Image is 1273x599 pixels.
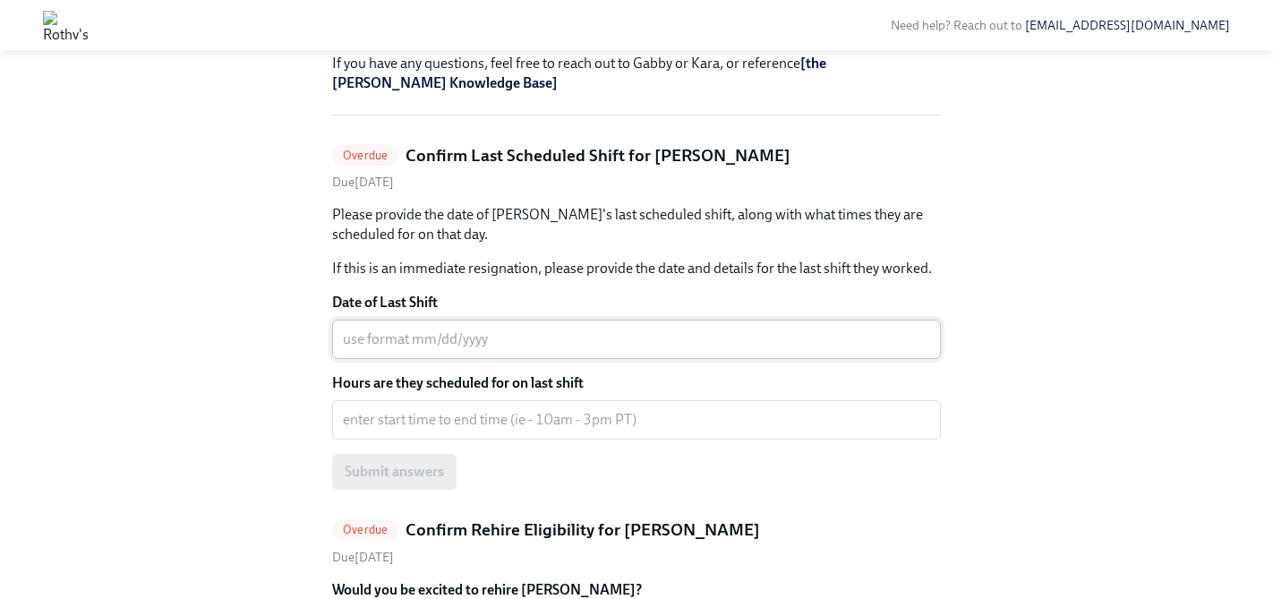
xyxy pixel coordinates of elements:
span: Need help? Reach out to [891,18,1230,33]
h5: Confirm Rehire Eligibility for [PERSON_NAME] [406,518,760,542]
a: OverdueConfirm Last Scheduled Shift for [PERSON_NAME]Due[DATE] [332,144,941,192]
p: If this is an immediate resignation, please provide the date and details for the last shift they ... [332,259,941,278]
img: Rothy's [43,11,89,39]
label: Date of Last Shift [332,293,941,312]
span: Overdue [332,523,398,536]
span: Sunday, August 10th 2025, 9:00 am [332,550,394,565]
p: If you have any questions, feel free to reach out to Gabby or Kara, or reference [332,54,941,93]
p: Please provide the date of [PERSON_NAME]'s last scheduled shift, along with what times they are s... [332,205,941,244]
a: [the [PERSON_NAME] Knowledge Base] [332,55,826,91]
span: Overdue [332,149,398,162]
a: [EMAIL_ADDRESS][DOMAIN_NAME] [1025,18,1230,33]
span: Sunday, August 10th 2025, 9:00 am [332,175,394,190]
h5: Confirm Last Scheduled Shift for [PERSON_NAME] [406,144,790,167]
a: OverdueConfirm Rehire Eligibility for [PERSON_NAME]Due[DATE] [332,518,941,566]
label: Hours are they scheduled for on last shift [332,373,941,393]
